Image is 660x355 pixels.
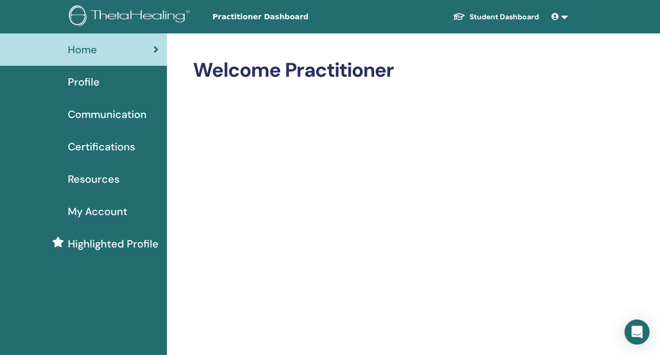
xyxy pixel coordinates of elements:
span: Practitioner Dashboard [212,11,369,22]
span: Profile [68,74,100,90]
img: graduation-cap-white.svg [453,12,465,21]
span: Certifications [68,139,135,155]
img: logo.png [69,5,194,29]
h2: Welcome Practitioner [193,58,568,82]
span: Home [68,42,97,57]
span: Resources [68,171,119,187]
span: My Account [68,204,127,219]
span: Highlighted Profile [68,236,159,252]
span: Communication [68,106,147,122]
a: Student Dashboard [445,7,547,27]
div: Open Intercom Messenger [625,319,650,345]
